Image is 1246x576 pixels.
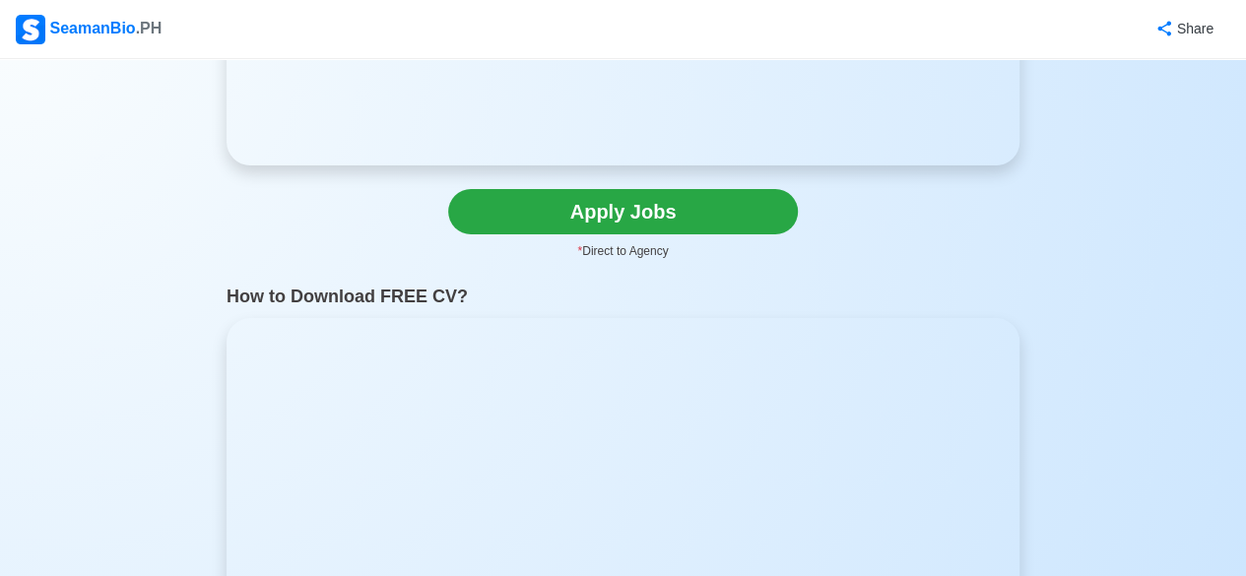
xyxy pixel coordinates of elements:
p: How to Download FREE CV? [227,260,1019,310]
div: SeamanBio [16,15,162,44]
a: Apply Jobs [448,189,798,234]
span: .PH [136,20,163,36]
button: Share [1136,10,1230,48]
p: Direct to Agency [448,242,798,260]
img: Logo [16,15,45,44]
